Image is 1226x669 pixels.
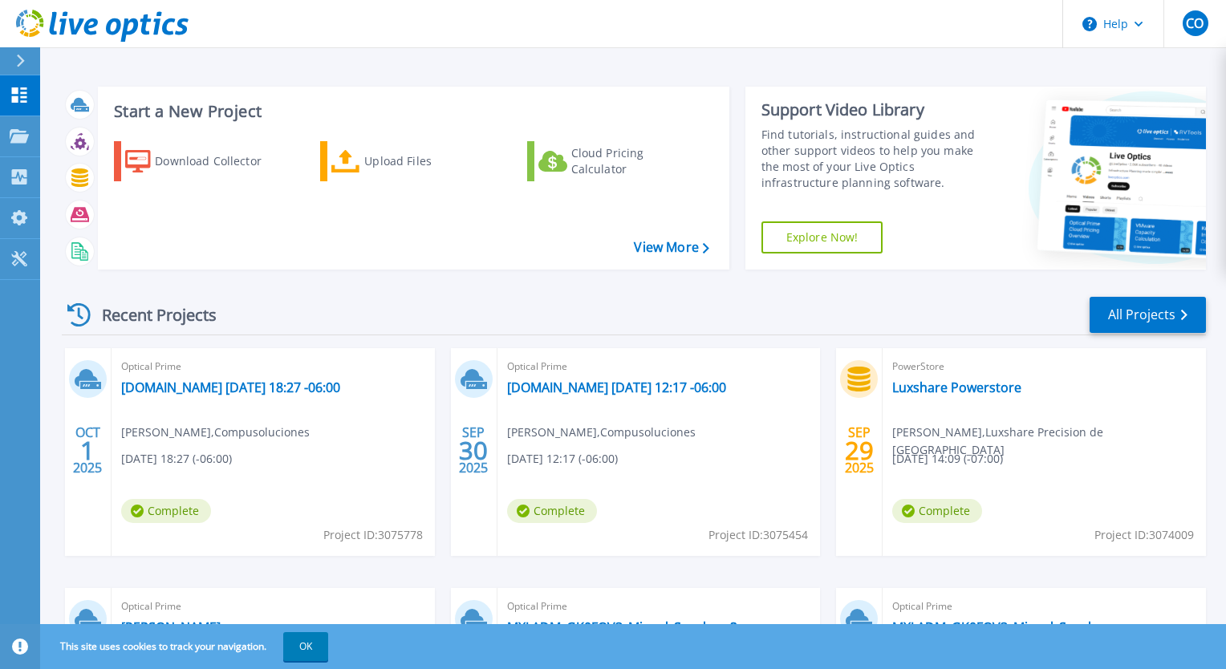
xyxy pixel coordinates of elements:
span: Complete [892,499,982,523]
span: [DATE] 12:17 (-06:00) [507,450,618,468]
a: Luxshare Powerstore [892,379,1021,395]
span: [DATE] 14:09 (-07:00) [892,450,1003,468]
span: Optical Prime [507,358,811,375]
div: Recent Projects [62,295,238,334]
span: Complete [121,499,211,523]
span: [PERSON_NAME] , Luxshare Precision de [GEOGRAPHIC_DATA] [892,424,1206,459]
div: Download Collector [155,145,283,177]
a: [DOMAIN_NAME] [DATE] 12:17 -06:00 [507,379,726,395]
span: [PERSON_NAME] , Compusoluciones [507,424,696,441]
span: Optical Prime [507,598,811,615]
a: View More [634,240,708,255]
span: 1 [80,444,95,457]
a: MXLADM_GK0FQV3_Miguel_Sanchez [892,619,1110,635]
span: CO [1186,17,1204,30]
a: All Projects [1090,297,1206,333]
span: Optical Prime [892,598,1196,615]
span: 30 [459,444,488,457]
a: Upload Files [320,141,499,181]
div: SEP 2025 [458,421,489,480]
div: Support Video Library [761,99,993,120]
span: Project ID: 3075778 [323,526,423,544]
a: [DOMAIN_NAME] [DATE] 18:27 -06:00 [121,379,340,395]
a: MXLADM_GK0FQV3_Miguel_Sanchez_2 [507,619,737,635]
span: PowerStore [892,358,1196,375]
div: Cloud Pricing Calculator [571,145,700,177]
a: Explore Now! [761,221,883,253]
a: [PERSON_NAME] [121,619,221,635]
div: Find tutorials, instructional guides and other support videos to help you make the most of your L... [761,127,993,191]
a: Download Collector [114,141,293,181]
span: 29 [845,444,874,457]
span: Project ID: 3075454 [708,526,808,544]
button: OK [283,632,328,661]
span: [PERSON_NAME] , Compusoluciones [121,424,310,441]
h3: Start a New Project [114,103,708,120]
span: Complete [507,499,597,523]
span: [DATE] 18:27 (-06:00) [121,450,232,468]
div: OCT 2025 [72,421,103,480]
span: Project ID: 3074009 [1094,526,1194,544]
a: Cloud Pricing Calculator [527,141,706,181]
span: This site uses cookies to track your navigation. [44,632,328,661]
div: Upload Files [364,145,493,177]
div: SEP 2025 [844,421,875,480]
span: Optical Prime [121,358,425,375]
span: Optical Prime [121,598,425,615]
